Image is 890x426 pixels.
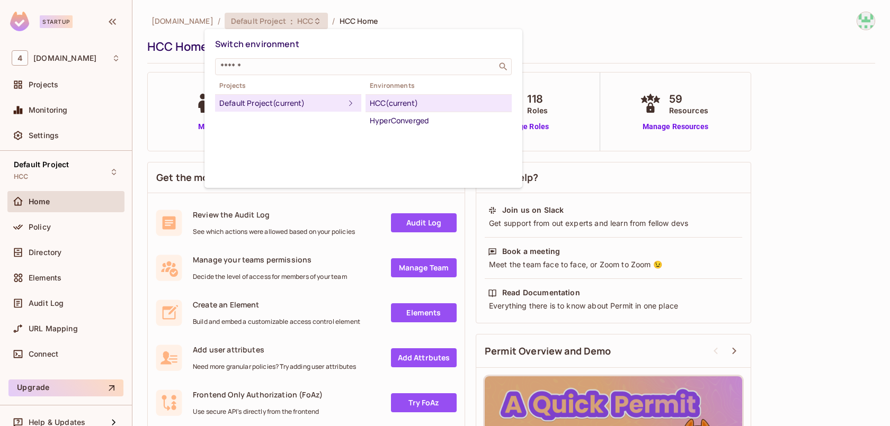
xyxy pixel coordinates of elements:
div: HCC (current) [370,97,508,110]
div: HyperConverged [370,114,508,127]
span: Environments [366,81,512,90]
div: Default Project (current) [219,97,344,110]
span: Switch environment [215,38,299,50]
span: Projects [215,81,361,90]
